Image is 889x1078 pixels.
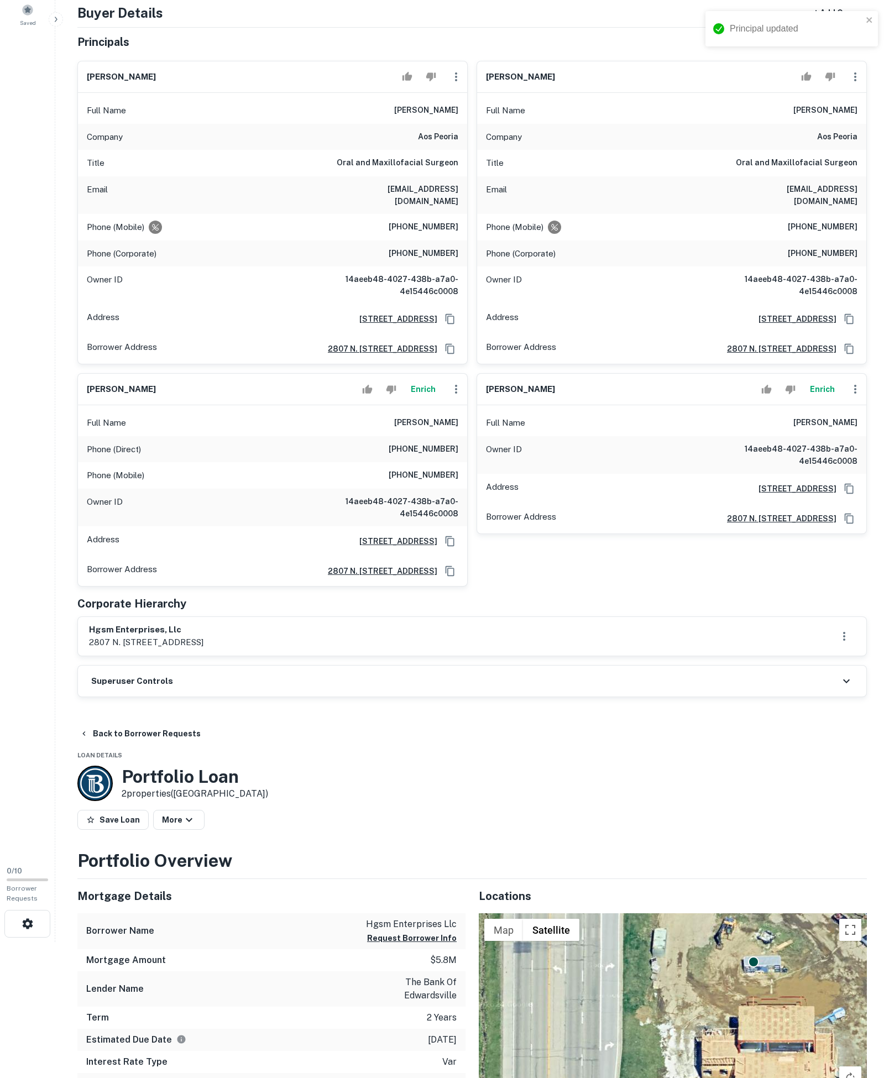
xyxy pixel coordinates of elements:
[548,221,561,234] div: Requests to not be contacted at this number
[381,378,401,400] button: Reject
[87,273,123,297] p: Owner ID
[389,221,458,234] h6: [PHONE_NUMBER]
[87,443,141,456] p: Phone (Direct)
[834,990,889,1043] iframe: Chat Widget
[841,311,857,327] button: Copy Address
[442,1055,457,1069] p: var
[523,919,579,941] button: Show satellite imagery
[153,810,205,830] button: More
[725,183,857,207] h6: [EMAIL_ADDRESS][DOMAIN_NAME]
[793,104,857,117] h6: [PERSON_NAME]
[841,510,857,527] button: Copy Address
[750,313,836,325] a: [STREET_ADDRESS]
[77,810,149,830] button: Save Loan
[367,932,457,945] button: Request Borrower Info
[486,183,507,207] p: Email
[479,888,867,904] h5: Locations
[319,565,437,577] a: 2807 n. [STREET_ADDRESS]
[486,480,519,497] p: Address
[87,183,108,207] p: Email
[839,919,861,941] button: Toggle fullscreen view
[486,104,525,117] p: Full Name
[484,919,523,941] button: Show street map
[804,378,840,400] button: Enrich
[394,104,458,117] h6: [PERSON_NAME]
[427,1011,457,1024] p: 2 years
[486,221,543,234] p: Phone (Mobile)
[389,443,458,456] h6: [PHONE_NUMBER]
[421,66,441,88] button: Reject
[89,624,203,636] h6: hgsm enterprises, llc
[486,273,522,297] p: Owner ID
[486,510,556,527] p: Borrower Address
[358,378,377,400] button: Accept
[122,766,268,787] h3: Portfolio Loan
[77,3,163,23] h4: Buyer Details
[77,752,122,758] span: Loan Details
[326,183,458,207] h6: [EMAIL_ADDRESS][DOMAIN_NAME]
[122,787,268,800] p: 2 properties ([GEOGRAPHIC_DATA])
[757,378,776,400] button: Accept
[418,130,458,144] h6: aos peoria
[405,378,441,400] button: Enrich
[486,130,522,144] p: Company
[351,535,437,547] a: [STREET_ADDRESS]
[77,34,129,50] h5: Principals
[442,533,458,550] button: Copy Address
[736,156,857,170] h6: Oral and Maxillofacial Surgeon
[750,483,836,495] a: [STREET_ADDRESS]
[89,636,203,649] p: 2807 n. [STREET_ADDRESS]
[176,1034,186,1044] svg: Estimate is based on a standard schedule for this type of loan.
[86,1055,168,1069] h6: Interest Rate Type
[87,469,144,482] p: Phone (Mobile)
[866,15,874,26] button: close
[87,416,126,430] p: Full Name
[442,563,458,579] button: Copy Address
[718,343,836,355] a: 2807 n. [STREET_ADDRESS]
[319,343,437,355] a: 2807 n. [STREET_ADDRESS]
[86,924,154,938] h6: Borrower Name
[20,18,36,27] span: Saved
[366,918,457,931] p: hgsm enterprises llc
[87,130,123,144] p: Company
[7,867,22,875] span: 0 / 10
[87,533,119,550] p: Address
[793,416,857,430] h6: [PERSON_NAME]
[87,156,104,170] p: Title
[841,480,857,497] button: Copy Address
[781,378,800,400] button: Reject
[442,311,458,327] button: Copy Address
[77,595,186,612] h5: Corporate Hierarchy
[841,341,857,357] button: Copy Address
[788,247,857,260] h6: [PHONE_NUMBER]
[394,416,458,430] h6: [PERSON_NAME]
[788,221,857,234] h6: [PHONE_NUMBER]
[486,71,555,83] h6: [PERSON_NAME]
[326,495,458,520] h6: 14aeeb48-4027-438b-a7a0-4e15446c0008
[351,313,437,325] a: [STREET_ADDRESS]
[486,416,525,430] p: Full Name
[442,341,458,357] button: Copy Address
[428,1033,457,1046] p: [DATE]
[77,888,466,904] h5: Mortgage Details
[7,885,38,902] span: Borrower Requests
[87,341,157,357] p: Borrower Address
[817,130,857,144] h6: aos peoria
[389,469,458,482] h6: [PHONE_NUMBER]
[87,495,123,520] p: Owner ID
[730,22,862,35] div: Principal updated
[486,247,556,260] p: Phone (Corporate)
[87,71,156,83] h6: [PERSON_NAME]
[91,675,173,688] h6: Superuser Controls
[337,156,458,170] h6: Oral and Maxillofacial Surgeon
[86,954,166,967] h6: Mortgage Amount
[718,512,836,525] h6: 2807 n. [STREET_ADDRESS]
[486,311,519,327] p: Address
